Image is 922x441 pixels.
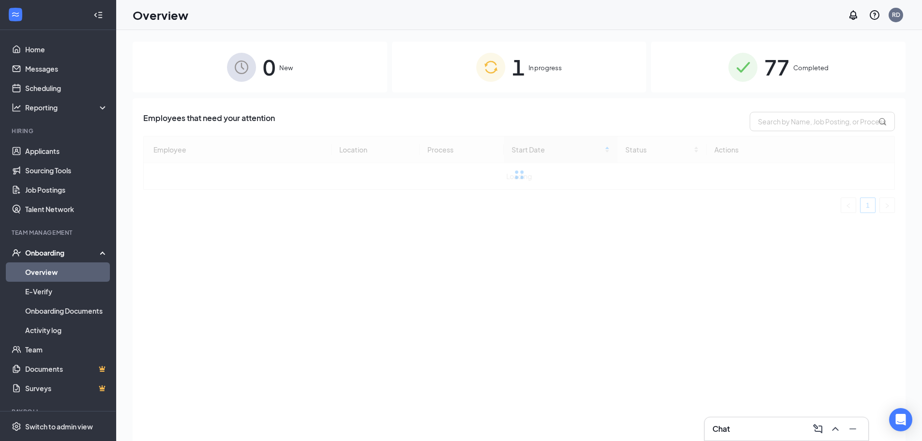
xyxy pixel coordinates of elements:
[25,301,108,320] a: Onboarding Documents
[889,408,912,431] div: Open Intercom Messenger
[25,422,93,431] div: Switch to admin view
[830,423,841,435] svg: ChevronUp
[133,7,188,23] h1: Overview
[847,9,859,21] svg: Notifications
[810,421,826,437] button: ComposeMessage
[12,422,21,431] svg: Settings
[712,424,730,434] h3: Chat
[25,199,108,219] a: Talent Network
[25,379,108,398] a: SurveysCrown
[25,161,108,180] a: Sourcing Tools
[869,9,880,21] svg: QuestionInfo
[512,50,525,84] span: 1
[25,59,108,78] a: Messages
[793,63,829,73] span: Completed
[279,63,293,73] span: New
[25,103,108,112] div: Reporting
[25,248,100,258] div: Onboarding
[845,421,861,437] button: Minimize
[12,103,21,112] svg: Analysis
[263,50,275,84] span: 0
[25,141,108,161] a: Applicants
[12,228,106,237] div: Team Management
[25,180,108,199] a: Job Postings
[25,320,108,340] a: Activity log
[892,11,900,19] div: RD
[529,63,562,73] span: In progress
[11,10,20,19] svg: WorkstreamLogo
[25,282,108,301] a: E-Verify
[25,262,108,282] a: Overview
[12,408,106,416] div: Payroll
[764,50,789,84] span: 77
[143,112,275,131] span: Employees that need your attention
[828,421,843,437] button: ChevronUp
[25,340,108,359] a: Team
[25,359,108,379] a: DocumentsCrown
[25,78,108,98] a: Scheduling
[750,112,895,131] input: Search by Name, Job Posting, or Process
[25,40,108,59] a: Home
[847,423,859,435] svg: Minimize
[12,127,106,135] div: Hiring
[12,248,21,258] svg: UserCheck
[812,423,824,435] svg: ComposeMessage
[93,10,103,20] svg: Collapse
